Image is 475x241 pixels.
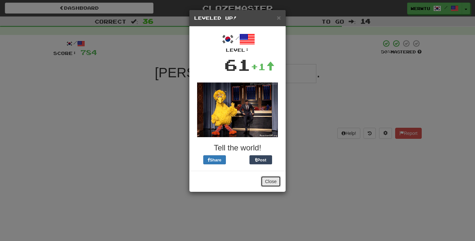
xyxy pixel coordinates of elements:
[194,15,281,21] h5: Leveled Up!
[226,155,249,164] iframe: X Post Button
[277,14,281,21] span: ×
[249,155,272,164] button: Post
[194,47,281,53] div: Level:
[197,82,278,137] img: big-bird-dfe9672fae860091fcf6a06443af7cad9ede96569e196c6f5e6e39cc9ba8cdde.gif
[277,14,281,21] button: Close
[194,144,281,152] h3: Tell the world!
[251,60,275,73] div: +1
[203,155,226,164] button: Share
[261,176,281,187] button: Close
[224,53,251,76] div: 61
[194,31,281,53] div: /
